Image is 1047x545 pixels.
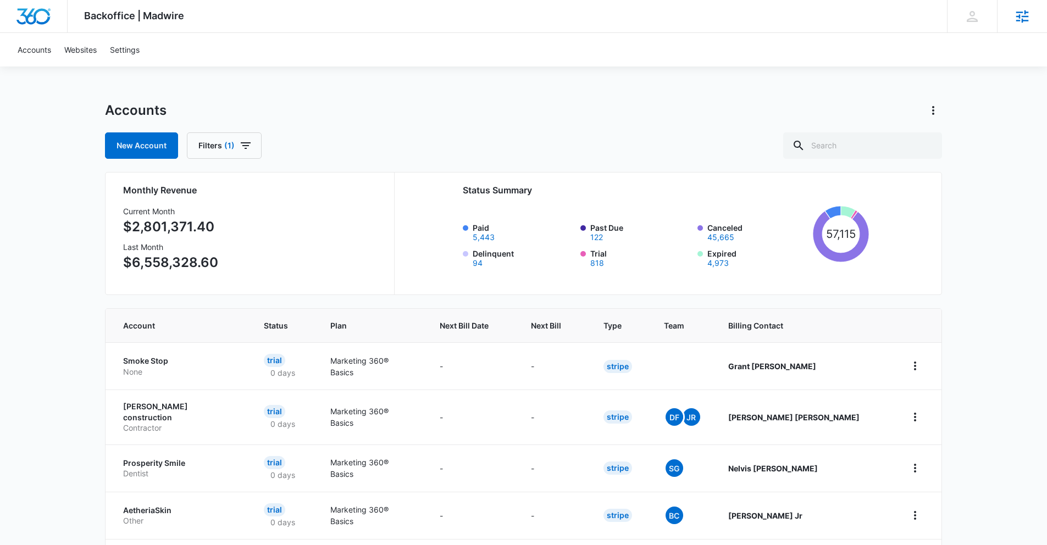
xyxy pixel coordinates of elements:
[330,457,413,480] p: Marketing 360® Basics
[264,320,288,331] span: Status
[426,342,518,390] td: -
[906,459,924,477] button: home
[103,33,146,66] a: Settings
[58,33,103,66] a: Websites
[666,507,683,524] span: BC
[603,360,632,373] div: Stripe
[440,320,489,331] span: Next Bill Date
[518,342,590,390] td: -
[426,492,518,539] td: -
[123,241,218,253] h3: Last Month
[728,464,818,473] strong: Nelvis [PERSON_NAME]
[707,233,734,241] button: Canceled
[330,320,413,331] span: Plan
[906,507,924,524] button: home
[473,248,574,267] label: Delinquent
[531,320,561,331] span: Next Bill
[264,456,285,469] div: Trial
[518,390,590,444] td: -
[603,461,632,475] div: Stripe
[590,248,691,267] label: Trial
[603,509,632,522] div: Stripe
[603,410,632,424] div: Stripe
[330,355,413,378] p: Marketing 360® Basics
[330,504,413,527] p: Marketing 360® Basics
[264,418,302,430] p: 0 days
[264,469,302,481] p: 0 days
[664,320,686,331] span: Team
[123,320,221,331] span: Account
[590,233,603,241] button: Past Due
[123,183,381,197] h2: Monthly Revenue
[123,458,237,479] a: Prosperity SmileDentist
[707,222,808,241] label: Canceled
[683,408,700,426] span: JR
[330,405,413,429] p: Marketing 360® Basics
[906,357,924,375] button: home
[473,222,574,241] label: Paid
[728,413,860,422] strong: [PERSON_NAME] [PERSON_NAME]
[123,468,237,479] p: Dentist
[728,320,880,331] span: Billing Contact
[473,233,495,241] button: Paid
[264,503,285,516] div: Trial
[426,444,518,492] td: -
[123,505,237,526] a: AetheriaSkinOther
[123,217,218,237] p: $2,801,371.40
[123,205,218,217] h3: Current Month
[518,444,590,492] td: -
[123,422,237,433] p: Contractor
[264,354,285,367] div: Trial
[666,408,683,426] span: DF
[590,259,604,267] button: Trial
[666,459,683,477] span: SG
[123,366,237,377] p: None
[590,222,691,241] label: Past Due
[728,511,802,520] strong: [PERSON_NAME] Jr
[603,320,622,331] span: Type
[11,33,58,66] a: Accounts
[105,132,178,159] a: New Account
[123,505,237,516] p: AetheriaSkin
[187,132,262,159] button: Filters(1)
[707,259,729,267] button: Expired
[123,458,237,469] p: Prosperity Smile
[728,362,816,371] strong: Grant [PERSON_NAME]
[264,516,302,528] p: 0 days
[123,355,237,377] a: Smoke StopNone
[906,408,924,426] button: home
[105,102,167,119] h1: Accounts
[783,132,942,159] input: Search
[826,227,856,241] tspan: 57,115
[707,248,808,267] label: Expired
[123,355,237,366] p: Smoke Stop
[264,405,285,418] div: Trial
[426,390,518,444] td: -
[473,259,483,267] button: Delinquent
[518,492,590,539] td: -
[463,183,869,197] h2: Status Summary
[84,10,184,21] span: Backoffice | Madwire
[264,367,302,379] p: 0 days
[224,142,235,149] span: (1)
[123,515,237,526] p: Other
[924,102,942,119] button: Actions
[123,401,237,433] a: [PERSON_NAME] constructionContractor
[123,401,237,422] p: [PERSON_NAME] construction
[123,253,218,272] p: $6,558,328.60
